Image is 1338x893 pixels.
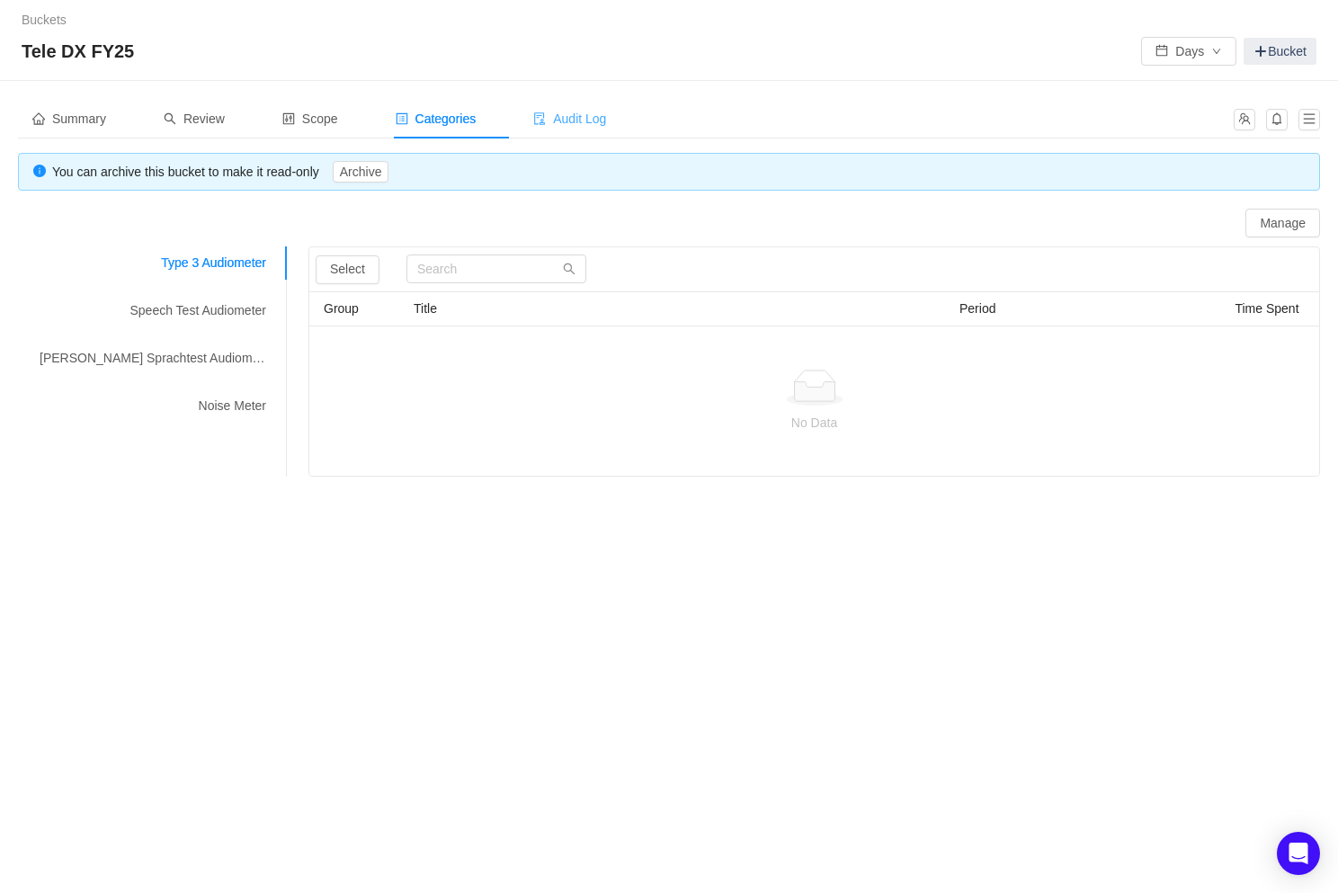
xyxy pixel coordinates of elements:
i: icon: search [164,112,176,125]
a: Buckets [22,13,67,27]
p: No Data [324,413,1305,433]
button: icon: calendarDaysicon: down [1141,37,1236,66]
span: Tele DX FY25 [22,37,145,66]
a: Bucket [1244,38,1316,65]
div: Speech Test Audiometer [18,294,288,327]
span: Summary [32,112,106,126]
input: Search [406,255,586,283]
span: Categories [396,112,477,126]
span: Group [324,301,359,316]
span: Scope [282,112,338,126]
span: Review [164,112,225,126]
span: Title [414,301,437,316]
i: icon: home [32,112,45,125]
button: icon: bell [1266,109,1288,130]
button: Manage [1245,209,1320,237]
button: icon: menu [1298,109,1320,130]
span: Audit Log [533,112,606,126]
i: icon: audit [533,112,546,125]
i: icon: profile [396,112,408,125]
div: [PERSON_NAME] Sprachtest Audiometer [18,342,288,375]
div: Noise Meter [18,389,288,423]
i: icon: search [563,263,575,275]
span: Period [959,301,995,316]
i: icon: control [282,112,295,125]
span: You can archive this bucket to make it read-only [52,165,388,179]
button: Archive [333,161,389,183]
button: Select [316,255,379,284]
i: icon: info-circle [33,165,46,177]
div: Type 3 Audiometer [18,246,288,280]
div: Open Intercom Messenger [1277,832,1320,875]
span: Time Spent [1235,301,1298,316]
button: icon: team [1234,109,1255,130]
